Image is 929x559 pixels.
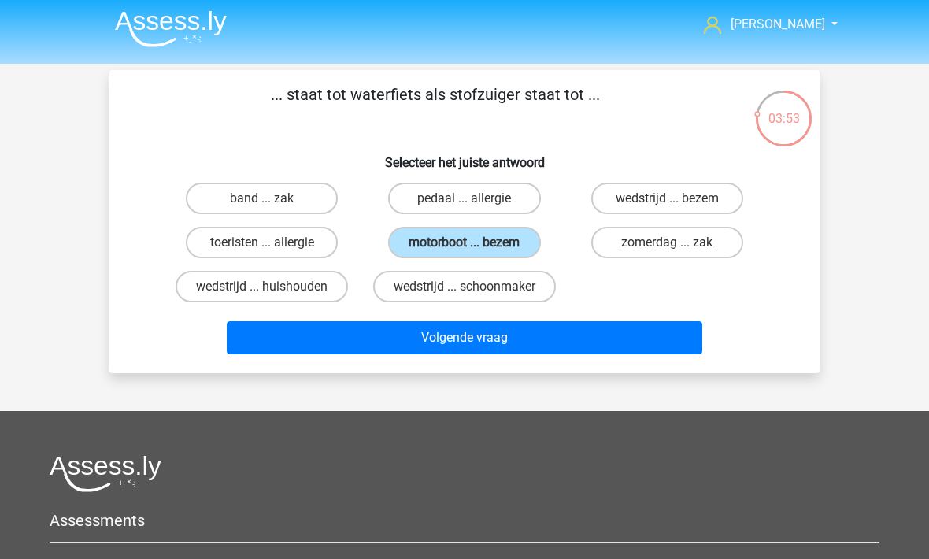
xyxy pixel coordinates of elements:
label: pedaal ... allergie [388,183,540,214]
label: wedstrijd ... huishouden [176,271,348,302]
label: toeristen ... allergie [186,227,338,258]
div: 03:53 [754,89,813,128]
img: Assessly logo [50,455,161,492]
span: [PERSON_NAME] [731,17,825,31]
label: wedstrijd ... schoonmaker [373,271,556,302]
p: ... staat tot waterfiets als stofzuiger staat tot ... [135,83,735,130]
label: motorboot ... bezem [388,227,540,258]
h5: Assessments [50,511,879,530]
button: Volgende vraag [227,321,703,354]
label: band ... zak [186,183,338,214]
h6: Selecteer het juiste antwoord [135,143,794,170]
img: Assessly [115,10,227,47]
label: zomerdag ... zak [591,227,743,258]
a: [PERSON_NAME] [698,15,827,34]
label: wedstrijd ... bezem [591,183,743,214]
